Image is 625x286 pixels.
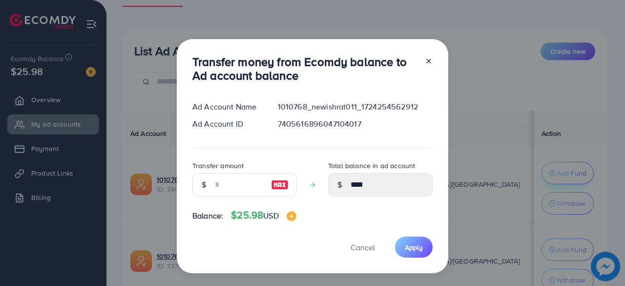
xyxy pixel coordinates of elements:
[192,210,223,221] span: Balance:
[192,161,244,171] label: Transfer amount
[185,101,270,112] div: Ad Account Name
[231,209,296,221] h4: $25.98
[185,118,270,130] div: Ad Account ID
[270,101,440,112] div: 1010768_newishrat011_1724254562912
[338,237,387,258] button: Cancel
[395,237,433,258] button: Apply
[192,55,417,83] h3: Transfer money from Ecomdy balance to Ad account balance
[263,210,278,221] span: USD
[287,211,296,221] img: image
[351,242,375,253] span: Cancel
[271,179,289,191] img: image
[328,161,415,171] label: Total balance in ad account
[405,242,423,252] span: Apply
[270,118,440,130] div: 7405616896047104017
